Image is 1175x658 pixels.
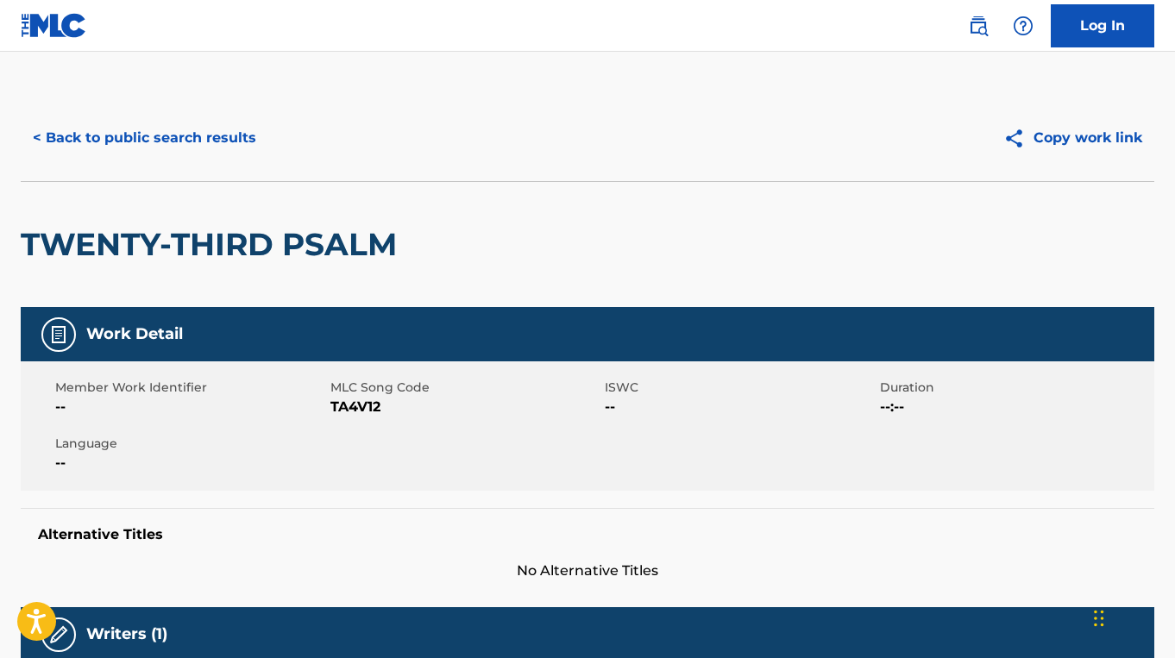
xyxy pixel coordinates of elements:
h5: Work Detail [86,324,183,344]
span: -- [605,397,876,417]
span: Language [55,435,326,453]
span: --:-- [880,397,1151,417]
div: Drag [1094,592,1104,644]
span: MLC Song Code [330,379,601,397]
button: Copy work link [991,116,1154,160]
span: No Alternative Titles [21,561,1154,581]
iframe: Chat Widget [1089,575,1175,658]
span: ISWC [605,379,876,397]
div: Help [1006,9,1040,43]
span: Member Work Identifier [55,379,326,397]
img: Copy work link [1003,128,1034,149]
h5: Alternative Titles [38,526,1137,543]
h5: Writers (1) [86,624,167,644]
span: TA4V12 [330,397,601,417]
span: Duration [880,379,1151,397]
h2: TWENTY-THIRD PSALM [21,225,405,264]
img: Work Detail [48,324,69,345]
span: -- [55,453,326,473]
img: MLC Logo [21,13,87,38]
img: Writers [48,624,69,645]
img: search [968,16,989,36]
a: Public Search [961,9,996,43]
button: < Back to public search results [21,116,268,160]
a: Log In [1051,4,1154,47]
span: -- [55,397,326,417]
img: help [1013,16,1034,36]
